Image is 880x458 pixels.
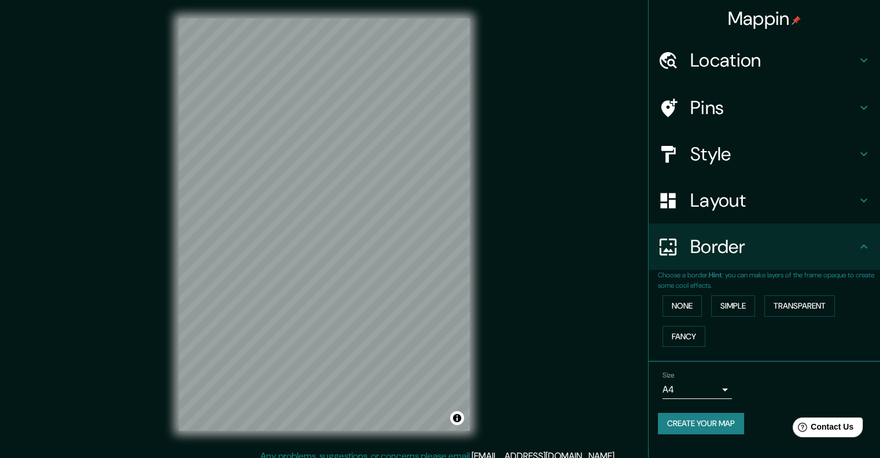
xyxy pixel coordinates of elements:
h4: Style [690,142,857,166]
iframe: Help widget launcher [777,413,867,445]
h4: Mappin [728,7,801,30]
h4: Layout [690,189,857,212]
h4: Location [690,49,857,72]
button: Toggle attribution [450,411,464,425]
label: Size [662,371,675,380]
h4: Pins [690,96,857,119]
img: pin-icon.png [791,16,801,25]
button: Transparent [764,295,835,317]
div: Location [649,37,880,83]
div: Style [649,131,880,177]
b: Hint [709,270,722,280]
p: Choose a border. : you can make layers of the frame opaque to create some cool effects. [658,270,880,291]
canvas: Map [179,19,470,431]
button: None [662,295,702,317]
div: Pins [649,85,880,131]
div: A4 [662,380,732,399]
button: Fancy [662,326,705,347]
div: Layout [649,177,880,223]
div: Border [649,223,880,270]
h4: Border [690,235,857,258]
button: Create your map [658,413,744,434]
button: Simple [711,295,755,317]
